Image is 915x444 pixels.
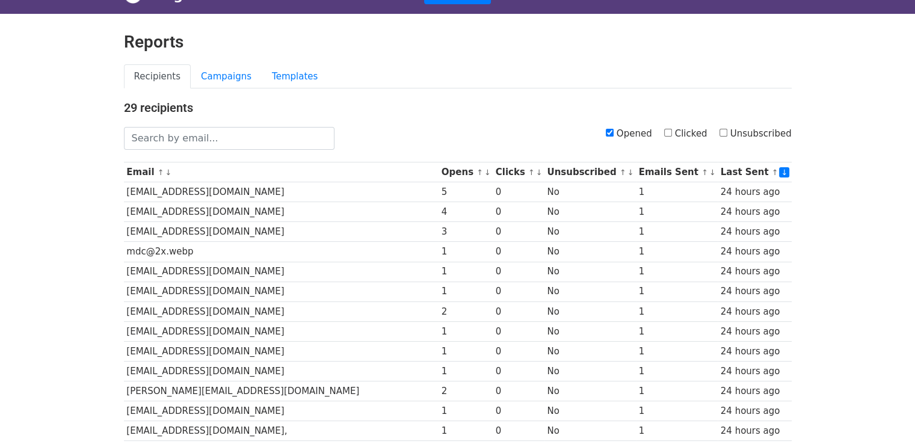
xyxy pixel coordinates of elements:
[544,421,636,441] td: No
[439,182,493,202] td: 5
[124,32,792,52] h2: Reports
[709,168,716,177] a: ↓
[636,362,718,381] td: 1
[664,129,672,137] input: Clicked
[124,401,439,421] td: [EMAIL_ADDRESS][DOMAIN_NAME]
[439,242,493,262] td: 1
[544,341,636,361] td: No
[439,401,493,421] td: 1
[636,262,718,282] td: 1
[636,321,718,341] td: 1
[544,401,636,421] td: No
[544,381,636,401] td: No
[636,301,718,321] td: 1
[439,321,493,341] td: 1
[124,262,439,282] td: [EMAIL_ADDRESS][DOMAIN_NAME]
[165,168,172,177] a: ↓
[719,127,792,141] label: Unsubscribed
[484,168,491,177] a: ↓
[636,182,718,202] td: 1
[439,421,493,441] td: 1
[636,282,718,301] td: 1
[627,168,634,177] a: ↓
[124,301,439,321] td: [EMAIL_ADDRESS][DOMAIN_NAME]
[528,168,535,177] a: ↑
[718,421,792,441] td: 24 hours ago
[544,282,636,301] td: No
[493,301,544,321] td: 0
[493,282,544,301] td: 0
[493,341,544,361] td: 0
[636,341,718,361] td: 1
[124,381,439,401] td: [PERSON_NAME][EMAIL_ADDRESS][DOMAIN_NAME]
[124,421,439,441] td: [EMAIL_ADDRESS][DOMAIN_NAME],
[124,162,439,182] th: Email
[493,321,544,341] td: 0
[718,182,792,202] td: 24 hours ago
[718,341,792,361] td: 24 hours ago
[124,362,439,381] td: [EMAIL_ADDRESS][DOMAIN_NAME]
[606,129,614,137] input: Opened
[124,282,439,301] td: [EMAIL_ADDRESS][DOMAIN_NAME]
[718,362,792,381] td: 24 hours ago
[262,64,328,89] a: Templates
[493,381,544,401] td: 0
[476,168,483,177] a: ↑
[439,381,493,401] td: 2
[544,182,636,202] td: No
[636,202,718,222] td: 1
[636,381,718,401] td: 1
[493,421,544,441] td: 0
[439,202,493,222] td: 4
[544,321,636,341] td: No
[493,182,544,202] td: 0
[439,222,493,242] td: 3
[855,386,915,444] iframe: Chat Widget
[124,64,191,89] a: Recipients
[493,162,544,182] th: Clicks
[439,282,493,301] td: 1
[544,242,636,262] td: No
[544,262,636,282] td: No
[493,242,544,262] td: 0
[772,168,778,177] a: ↑
[718,321,792,341] td: 24 hours ago
[439,262,493,282] td: 1
[124,242,439,262] td: mdc@2x.webp
[718,242,792,262] td: 24 hours ago
[718,381,792,401] td: 24 hours ago
[664,127,707,141] label: Clicked
[124,100,792,115] h4: 29 recipients
[636,242,718,262] td: 1
[124,182,439,202] td: [EMAIL_ADDRESS][DOMAIN_NAME]
[620,168,626,177] a: ↑
[718,262,792,282] td: 24 hours ago
[493,401,544,421] td: 0
[439,341,493,361] td: 1
[544,202,636,222] td: No
[124,222,439,242] td: [EMAIL_ADDRESS][DOMAIN_NAME]
[636,222,718,242] td: 1
[493,362,544,381] td: 0
[606,127,652,141] label: Opened
[191,64,262,89] a: Campaigns
[493,202,544,222] td: 0
[493,222,544,242] td: 0
[718,301,792,321] td: 24 hours ago
[536,168,543,177] a: ↓
[124,341,439,361] td: [EMAIL_ADDRESS][DOMAIN_NAME]
[544,162,636,182] th: Unsubscribed
[701,168,708,177] a: ↑
[779,167,789,177] a: ↓
[636,421,718,441] td: 1
[718,401,792,421] td: 24 hours ago
[124,127,334,150] input: Search by email...
[158,168,164,177] a: ↑
[636,401,718,421] td: 1
[439,301,493,321] td: 2
[493,262,544,282] td: 0
[544,362,636,381] td: No
[124,202,439,222] td: [EMAIL_ADDRESS][DOMAIN_NAME]
[544,301,636,321] td: No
